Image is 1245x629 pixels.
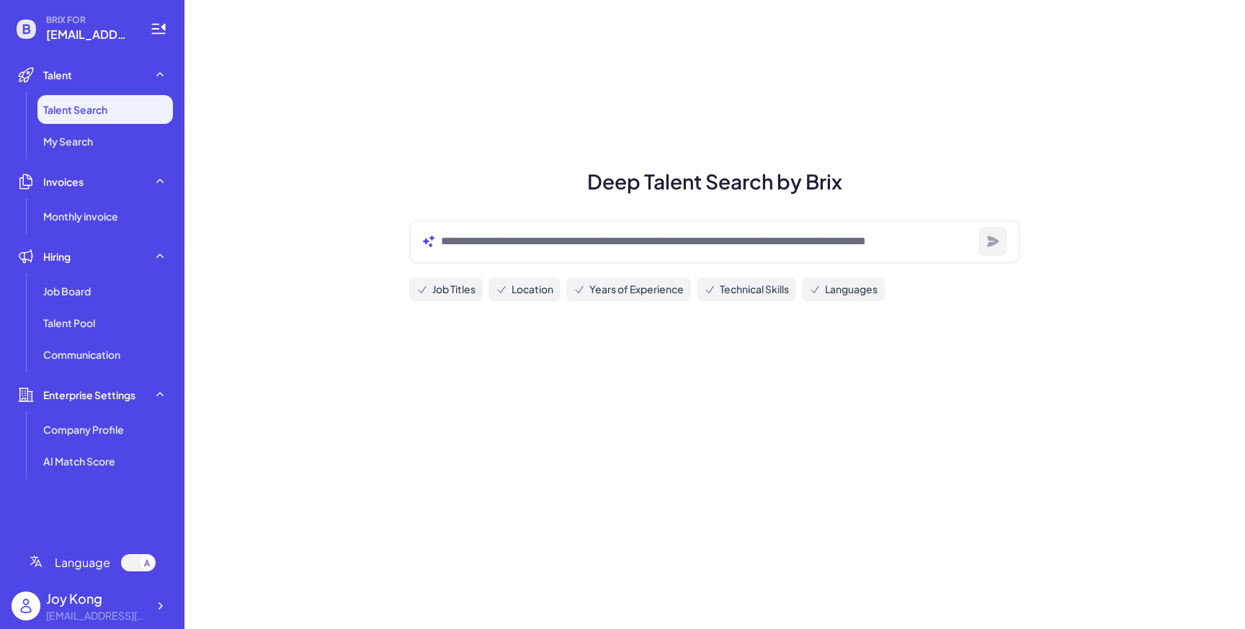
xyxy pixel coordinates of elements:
[432,282,476,297] span: Job Titles
[825,282,878,297] span: Languages
[512,282,553,297] span: Location
[43,454,115,468] span: AI Match Score
[55,554,110,571] span: Language
[43,249,71,264] span: Hiring
[43,68,72,82] span: Talent
[392,166,1037,197] h1: Deep Talent Search by Brix
[12,592,40,620] img: user_logo.png
[43,134,93,148] span: My Search
[46,608,147,623] div: joy@joinbrix.com
[43,174,84,189] span: Invoices
[589,282,684,297] span: Years of Experience
[720,282,789,297] span: Technical Skills
[46,26,133,43] span: joy@joinbrix.com
[43,209,118,223] span: Monthly invoice
[43,102,107,117] span: Talent Search
[43,316,95,330] span: Talent Pool
[46,14,133,26] span: BRIX FOR
[46,589,147,608] div: Joy Kong
[43,422,124,437] span: Company Profile
[43,284,91,298] span: Job Board
[43,388,135,402] span: Enterprise Settings
[43,347,120,362] span: Communication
